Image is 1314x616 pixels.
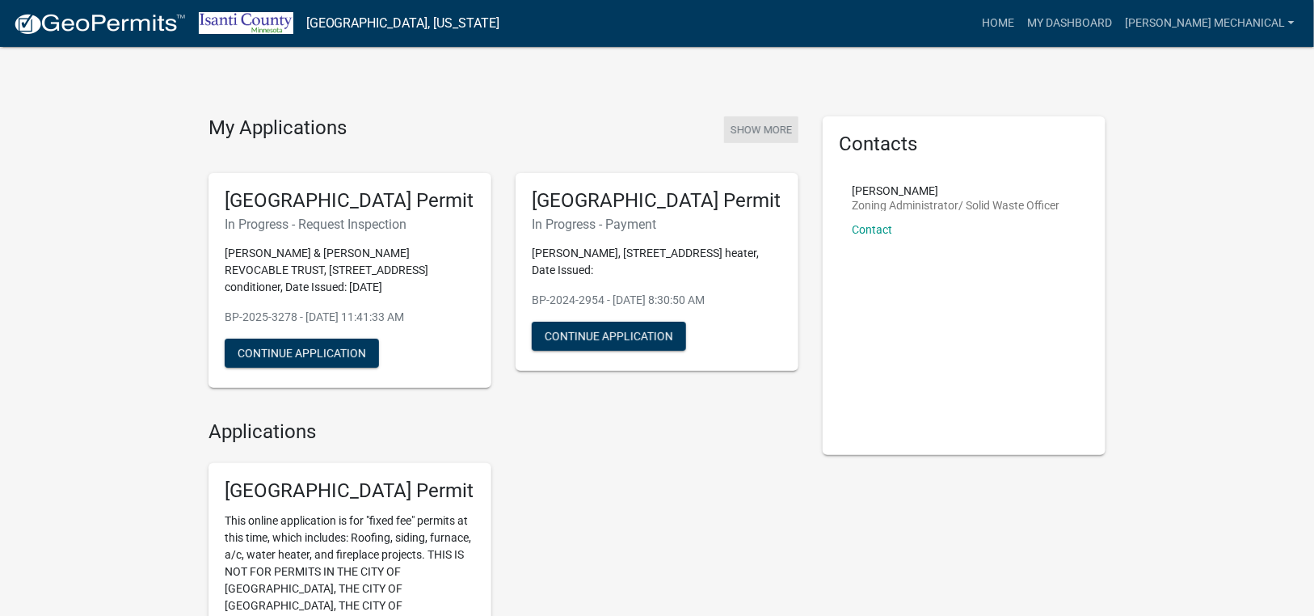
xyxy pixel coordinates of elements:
[199,12,293,34] img: Isanti County, Minnesota
[208,420,798,444] h4: Applications
[532,217,782,232] h6: In Progress - Payment
[852,200,1059,211] p: Zoning Administrator/ Solid Waste Officer
[724,116,798,143] button: Show More
[975,8,1021,39] a: Home
[225,479,475,503] h5: [GEOGRAPHIC_DATA] Permit
[225,309,475,326] p: BP-2025-3278 - [DATE] 11:41:33 AM
[225,217,475,232] h6: In Progress - Request Inspection
[852,223,892,236] a: Contact
[225,245,475,296] p: [PERSON_NAME] & [PERSON_NAME] REVOCABLE TRUST, [STREET_ADDRESS] conditioner, Date Issued: [DATE]
[306,10,500,37] a: [GEOGRAPHIC_DATA], [US_STATE]
[532,322,686,351] button: Continue Application
[208,116,347,141] h4: My Applications
[532,292,782,309] p: BP-2024-2954 - [DATE] 8:30:50 AM
[532,189,782,213] h5: [GEOGRAPHIC_DATA] Permit
[852,185,1059,196] p: [PERSON_NAME]
[839,133,1089,156] h5: Contacts
[532,245,782,279] p: [PERSON_NAME], [STREET_ADDRESS] heater, Date Issued:
[1118,8,1301,39] a: [PERSON_NAME] Mechanical
[1021,8,1118,39] a: My Dashboard
[225,189,475,213] h5: [GEOGRAPHIC_DATA] Permit
[225,339,379,368] button: Continue Application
